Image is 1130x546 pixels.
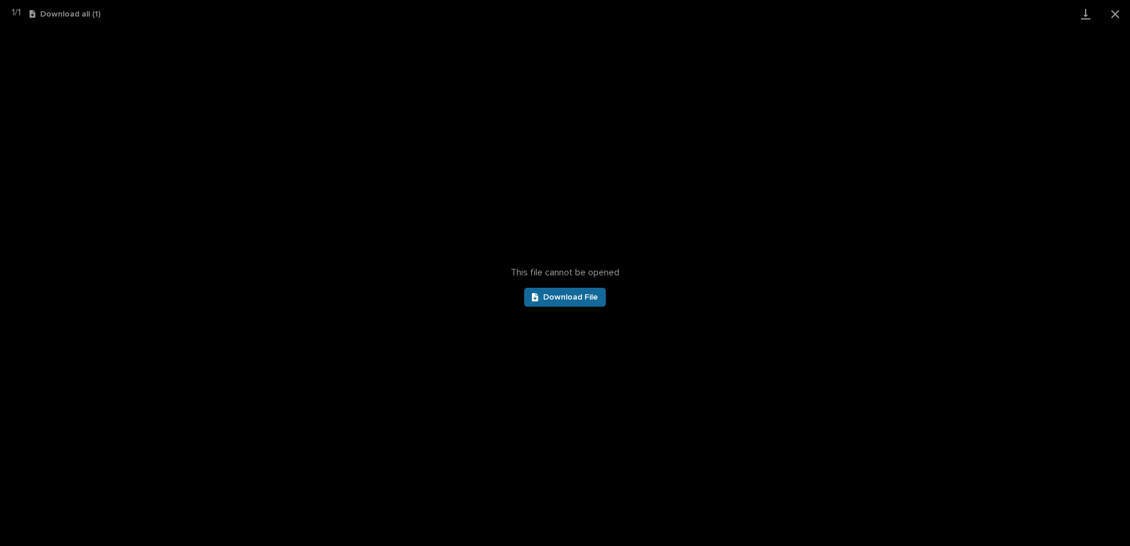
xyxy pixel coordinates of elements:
span: Download File [543,293,598,301]
span: 1 [18,8,21,17]
span: This file cannot be opened [511,267,619,278]
button: Download all (1) [30,10,100,18]
span: 1 [12,8,15,17]
a: Download File [524,288,606,307]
